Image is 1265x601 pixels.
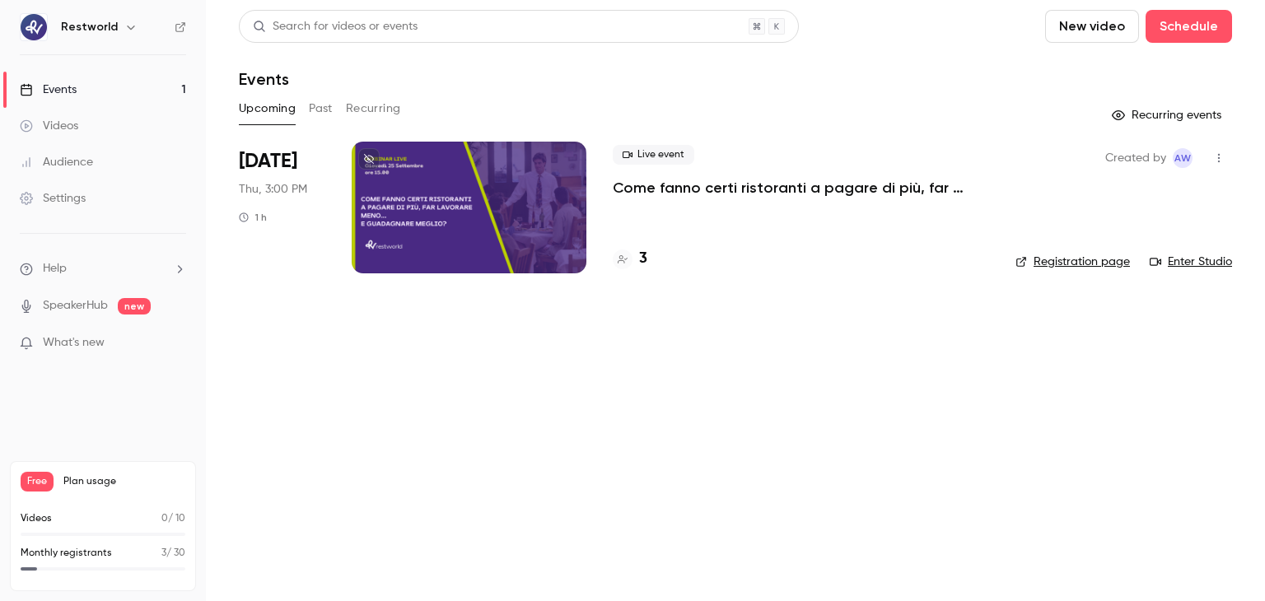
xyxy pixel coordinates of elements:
button: New video [1045,10,1139,43]
span: Thu, 3:00 PM [239,181,307,198]
li: help-dropdown-opener [20,260,186,277]
a: Come fanno certi ristoranti a pagare di più, far lavorare meno… e guadagnare meglio? [613,178,989,198]
div: Videos [20,118,78,134]
span: AW [1174,148,1191,168]
p: Monthly registrants [21,546,112,561]
div: Events [20,82,77,98]
span: Assistenza Workers [1173,148,1193,168]
span: new [118,298,151,314]
div: Audience [20,154,93,170]
h6: Restworld [61,19,118,35]
a: SpeakerHub [43,297,108,314]
h1: Events [239,69,289,89]
a: 3 [613,248,647,270]
p: Videos [21,511,52,526]
a: Enter Studio [1150,254,1232,270]
button: Upcoming [239,96,296,122]
span: Live event [613,145,694,165]
img: Restworld [21,14,47,40]
span: What's new [43,334,105,352]
p: / 30 [161,546,185,561]
h4: 3 [639,248,647,270]
span: Created by [1105,148,1166,168]
button: Recurring [346,96,401,122]
div: Sep 25 Thu, 3:00 PM (Europe/Rome) [239,142,325,273]
span: 3 [161,548,166,558]
p: / 10 [161,511,185,526]
span: 0 [161,514,168,524]
button: Past [309,96,333,122]
button: Recurring events [1104,102,1232,128]
span: Free [21,472,54,492]
div: Settings [20,190,86,207]
span: Plan usage [63,475,185,488]
a: Registration page [1015,254,1130,270]
button: Schedule [1146,10,1232,43]
span: [DATE] [239,148,297,175]
div: 1 h [239,211,267,224]
div: Search for videos or events [253,18,418,35]
iframe: Noticeable Trigger [166,336,186,351]
span: Help [43,260,67,277]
